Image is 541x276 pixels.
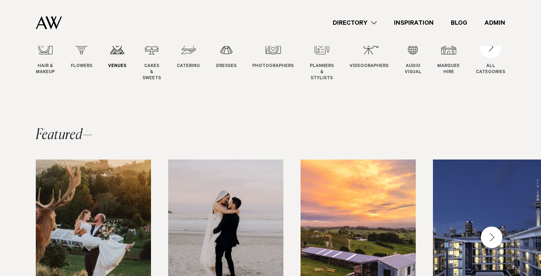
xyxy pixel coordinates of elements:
[442,18,476,28] a: Blog
[71,40,107,81] swiper-slide: 2 / 12
[108,63,126,70] span: Venues
[476,63,505,76] div: ALL CATEGORIES
[142,63,161,81] span: Cakes & Sweets
[385,18,442,28] a: Inspiration
[437,63,460,76] span: Marquee Hire
[108,40,126,70] a: Venues
[71,63,92,70] span: Flowers
[324,18,385,28] a: Directory
[437,40,460,76] a: Marquee Hire
[36,40,69,81] swiper-slide: 1 / 12
[350,40,403,81] swiper-slide: 9 / 12
[252,40,294,70] a: Photographers
[142,40,175,81] swiper-slide: 4 / 12
[216,40,251,81] swiper-slide: 6 / 12
[216,40,237,70] a: Dresses
[310,40,348,81] swiper-slide: 8 / 12
[437,40,474,81] swiper-slide: 11 / 12
[405,40,421,76] a: Audio Visual
[71,40,92,70] a: Flowers
[177,63,200,70] span: Catering
[405,40,436,81] swiper-slide: 10 / 12
[142,40,161,81] a: Cakes & Sweets
[108,40,141,81] swiper-slide: 3 / 12
[310,40,334,81] a: Planners & Stylists
[476,40,505,74] button: ALLCATEGORIES
[310,63,334,81] span: Planners & Stylists
[405,63,421,76] span: Audio Visual
[216,63,237,70] span: Dresses
[177,40,200,70] a: Catering
[252,63,294,70] span: Photographers
[36,128,93,142] h2: Featured
[36,40,55,76] a: Hair & Makeup
[36,16,62,29] img: Auckland Weddings Logo
[350,40,389,70] a: Videographers
[476,18,514,28] a: Admin
[177,40,214,81] swiper-slide: 5 / 12
[350,63,389,70] span: Videographers
[36,63,55,76] span: Hair & Makeup
[252,40,308,81] swiper-slide: 7 / 12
